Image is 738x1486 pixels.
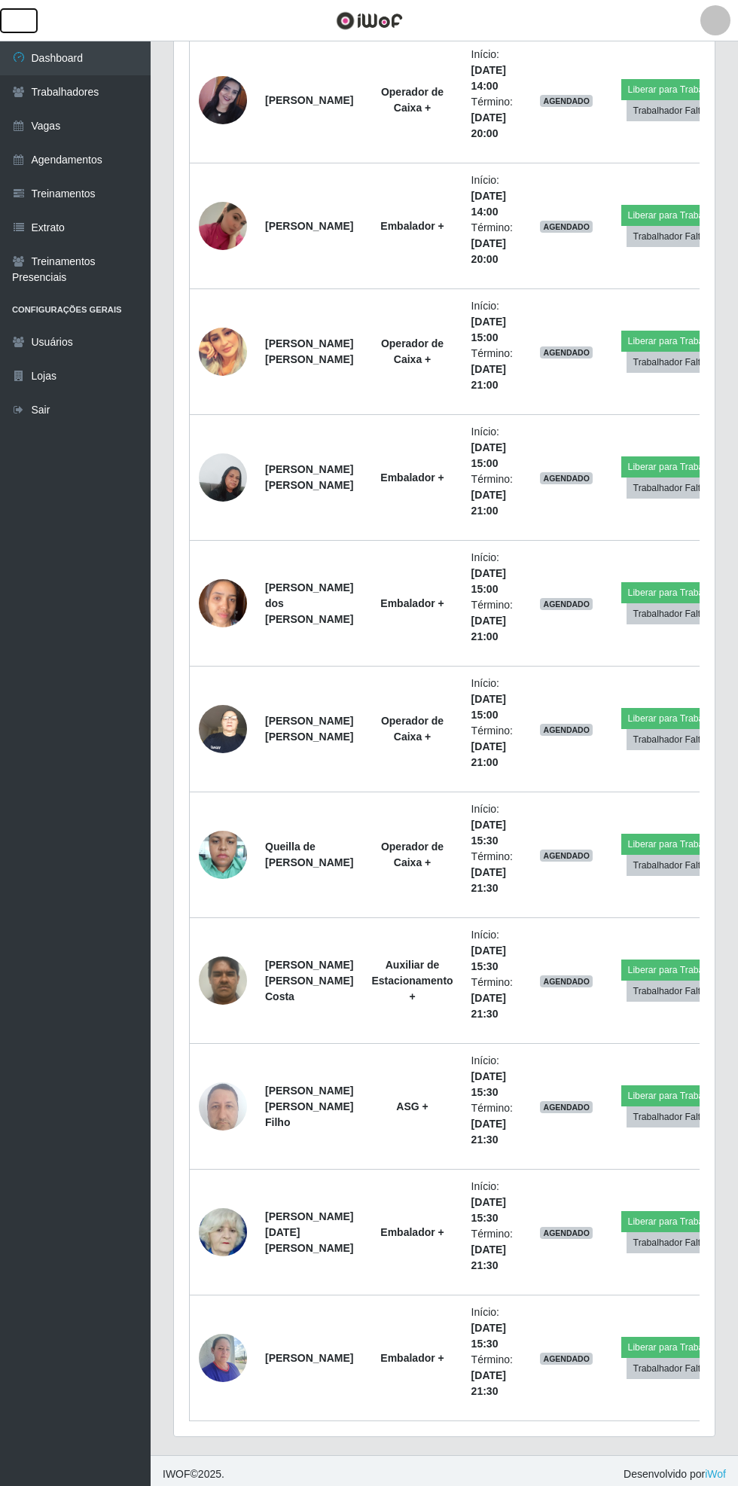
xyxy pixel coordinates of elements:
[471,849,513,896] li: Término:
[471,64,506,92] time: [DATE] 14:00
[627,729,718,750] button: Trabalhador Faltou
[471,94,513,142] li: Término:
[471,441,506,469] time: [DATE] 15:00
[621,331,723,352] button: Liberar para Trabalho
[471,1053,513,1100] li: Início:
[471,190,506,218] time: [DATE] 14:00
[163,1466,224,1482] span: © 2025 .
[471,316,506,343] time: [DATE] 15:00
[380,471,444,484] strong: Embalador +
[621,1337,723,1358] button: Liberar para Trabalho
[540,346,593,359] span: AGENDADO
[265,463,353,491] strong: [PERSON_NAME] [PERSON_NAME]
[627,855,718,876] button: Trabalhador Faltou
[540,598,593,610] span: AGENDADO
[265,841,353,868] strong: Queilla de [PERSON_NAME]
[540,1353,593,1365] span: AGENDADO
[471,220,513,267] li: Término:
[199,328,247,376] img: 1747246245784.jpeg
[540,1101,593,1113] span: AGENDADO
[621,582,723,603] button: Liberar para Trabalho
[627,478,718,499] button: Trabalhador Faltou
[396,1100,428,1112] strong: ASG +
[471,47,513,94] li: Início:
[471,1322,506,1350] time: [DATE] 15:30
[265,1085,353,1128] strong: [PERSON_NAME] [PERSON_NAME] Filho
[199,948,247,1012] img: 1752587880902.jpeg
[380,1352,444,1364] strong: Embalador +
[471,1118,506,1146] time: [DATE] 21:30
[471,944,506,972] time: [DATE] 15:30
[471,927,513,975] li: Início:
[471,489,506,517] time: [DATE] 21:00
[621,960,723,981] button: Liberar para Trabalho
[199,1074,247,1138] img: 1736086638686.jpeg
[471,346,513,393] li: Término:
[471,597,513,645] li: Término:
[381,715,444,743] strong: Operador de Caixa +
[381,86,444,114] strong: Operador de Caixa +
[540,221,593,233] span: AGENDADO
[621,456,723,478] button: Liberar para Trabalho
[471,819,506,847] time: [DATE] 15:30
[471,615,506,642] time: [DATE] 21:00
[627,352,718,373] button: Trabalhador Faltou
[627,603,718,624] button: Trabalhador Faltou
[265,715,353,743] strong: [PERSON_NAME] [PERSON_NAME]
[199,1326,247,1390] img: 1723687627540.jpeg
[471,1243,506,1271] time: [DATE] 21:30
[540,472,593,484] span: AGENDADO
[265,337,353,365] strong: [PERSON_NAME] [PERSON_NAME]
[627,981,718,1002] button: Trabalhador Faltou
[371,959,453,1002] strong: Auxiliar de Estacionamento +
[471,801,513,849] li: Início:
[163,1468,191,1480] span: IWOF
[471,1179,513,1226] li: Início:
[471,723,513,770] li: Término:
[199,822,247,886] img: 1746725446960.jpeg
[381,841,444,868] strong: Operador de Caixa +
[621,1085,723,1106] button: Liberar para Trabalho
[471,992,506,1020] time: [DATE] 21:30
[471,693,506,721] time: [DATE] 15:00
[471,1100,513,1148] li: Término:
[540,95,593,107] span: AGENDADO
[621,708,723,729] button: Liberar para Trabalho
[471,676,513,723] li: Início:
[265,1352,353,1364] strong: [PERSON_NAME]
[627,226,718,247] button: Trabalhador Faltou
[471,1369,506,1397] time: [DATE] 21:30
[199,1205,247,1259] img: 1657005856097.jpeg
[471,1226,513,1274] li: Término:
[621,834,723,855] button: Liberar para Trabalho
[265,1210,353,1254] strong: [PERSON_NAME] [DATE][PERSON_NAME]
[627,1358,718,1379] button: Trabalhador Faltou
[621,205,723,226] button: Liberar para Trabalho
[380,1226,444,1238] strong: Embalador +
[381,337,444,365] strong: Operador de Caixa +
[540,724,593,736] span: AGENDADO
[705,1468,726,1480] a: iWof
[471,1196,506,1224] time: [DATE] 15:30
[471,172,513,220] li: Início:
[336,11,403,30] img: CoreUI Logo
[471,298,513,346] li: Início:
[199,445,247,509] img: 1707874024765.jpeg
[380,220,444,232] strong: Embalador +
[199,571,247,635] img: 1752674508092.jpeg
[265,581,353,625] strong: [PERSON_NAME] dos [PERSON_NAME]
[471,1070,506,1098] time: [DATE] 15:30
[471,567,506,595] time: [DATE] 15:00
[624,1466,726,1482] span: Desenvolvido por
[540,1227,593,1239] span: AGENDADO
[621,1211,723,1232] button: Liberar para Trabalho
[627,1106,718,1127] button: Trabalhador Faltou
[471,975,513,1022] li: Término:
[265,959,353,1002] strong: [PERSON_NAME] [PERSON_NAME] Costa
[471,866,506,894] time: [DATE] 21:30
[471,1352,513,1399] li: Término:
[621,79,723,100] button: Liberar para Trabalho
[471,424,513,471] li: Início:
[265,94,353,106] strong: [PERSON_NAME]
[471,550,513,597] li: Início:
